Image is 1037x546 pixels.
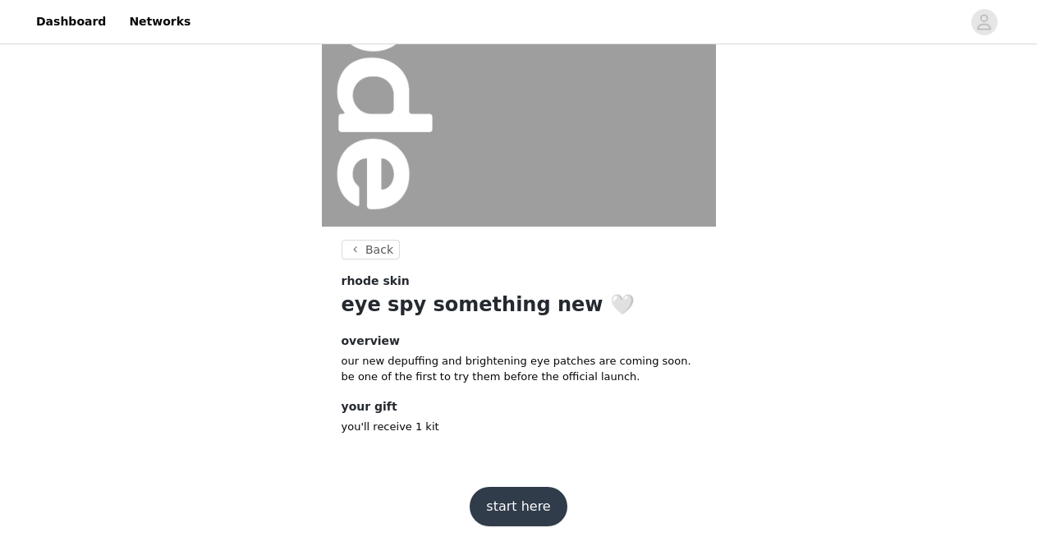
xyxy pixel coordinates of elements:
p: you'll receive 1 kit [342,419,696,435]
h4: your gift [342,398,696,415]
h1: eye spy something new 🤍 [342,290,696,319]
a: Dashboard [26,3,116,40]
button: Back [342,240,401,259]
span: rhode skin [342,273,410,290]
a: Networks [119,3,200,40]
div: avatar [976,9,992,35]
button: start here [470,487,567,526]
p: our new depuffing and brightening eye patches are coming soon. be one of the first to try them be... [342,353,696,385]
h4: overview [342,333,696,350]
